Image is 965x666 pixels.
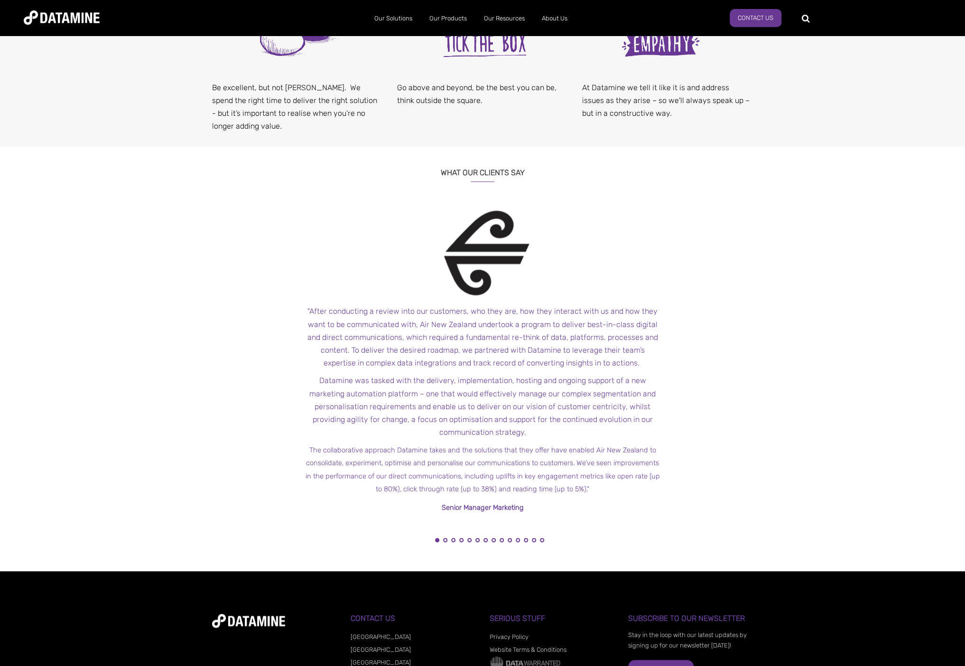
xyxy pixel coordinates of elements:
a: Our Solutions [366,6,421,31]
a: About Us [533,6,576,31]
p: Be excellent, but not [PERSON_NAME]. We spend the right time to deliver the right solution - but ... [212,81,383,133]
button: 12 [524,538,528,542]
a: Our Resources [475,6,533,31]
img: Air New Zealand [429,206,536,300]
button: 11 [516,538,520,542]
span: Datamine was tasked with the delivery, implementation, hosting and ongoing support of a new marke... [309,376,656,437]
button: 10 [508,538,512,542]
a: Website Terms & Conditions [490,646,566,653]
button: 1 [435,538,439,542]
h3: Subscribe to our Newsletter [628,614,753,622]
a: [GEOGRAPHIC_DATA] [351,646,411,653]
h3: Serious Stuff [490,614,614,622]
button: 7 [483,538,488,542]
span: Senior Manager Marketing [442,503,524,512]
p: Go above and beyond, be the best you can be, think outside the square. [397,81,568,107]
h3: What Our Clients Say [205,156,760,182]
a: [GEOGRAPHIC_DATA] [351,633,411,640]
button: 8 [492,538,496,542]
button: 4 [459,538,464,542]
a: Contact us [730,9,781,27]
a: Privacy Policy [490,633,529,640]
span: The collaborative approach Datamine takes and the solutions that they offer have enabled Air New ... [306,446,660,493]
button: 3 [451,538,455,542]
button: 9 [500,538,504,542]
span: After conducting a review into our customers, who they are, how they interact with us and how the... [307,307,658,367]
button: 5 [467,538,472,542]
p: Stay in the loop with our latest updates by signing up for our newsletter [DATE]! [628,629,753,650]
a: Our Products [421,6,475,31]
h3: Contact Us [351,614,475,622]
button: 2 [443,538,447,542]
img: datamine-logo-white [212,614,285,628]
p: At Datamine we tell it like it is and address issues as they arise – so we'll always speak up – b... [582,81,753,120]
span: " [307,307,309,316]
button: 14 [540,538,544,542]
a: [GEOGRAPHIC_DATA] [351,658,411,666]
img: Datamine [24,10,100,25]
button: 13 [532,538,536,542]
button: 6 [475,538,480,542]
